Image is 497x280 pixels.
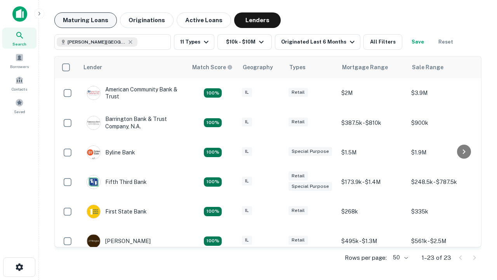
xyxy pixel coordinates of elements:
[177,12,231,28] button: Active Loans
[281,37,357,47] div: Originated Last 6 Months
[337,226,407,256] td: $495k - $1.3M
[337,167,407,197] td: $173.9k - $1.4M
[188,56,238,78] th: Capitalize uses an advanced AI algorithm to match your search with the best lender. The match sco...
[285,56,337,78] th: Types
[275,34,360,50] button: Originated Last 6 Months
[422,253,451,262] p: 1–23 of 23
[345,253,387,262] p: Rows per page:
[2,50,36,71] a: Borrowers
[337,197,407,226] td: $268k
[204,207,222,216] div: Matching Properties: 2, hasApolloMatch: undefined
[14,108,25,115] span: Saved
[337,56,407,78] th: Mortgage Range
[342,63,388,72] div: Mortgage Range
[242,177,252,185] div: IL
[407,108,477,137] td: $900k
[458,218,497,255] iframe: Chat Widget
[79,56,188,78] th: Lender
[337,78,407,108] td: $2M
[390,252,409,263] div: 50
[288,147,332,156] div: Special Purpose
[204,118,222,128] div: Matching Properties: 3, hasApolloMatch: undefined
[242,117,252,126] div: IL
[87,234,151,248] div: [PERSON_NAME]
[2,28,36,49] a: Search
[407,226,477,256] td: $561k - $2.5M
[204,148,222,157] div: Matching Properties: 2, hasApolloMatch: undefined
[87,175,100,189] img: picture
[204,236,222,246] div: Matching Properties: 3, hasApolloMatch: undefined
[204,88,222,98] div: Matching Properties: 2, hasApolloMatch: undefined
[363,34,402,50] button: All Filters
[407,78,477,108] td: $3.9M
[242,206,252,215] div: IL
[412,63,443,72] div: Sale Range
[12,6,27,22] img: capitalize-icon.png
[288,182,332,191] div: Special Purpose
[243,63,273,72] div: Geography
[337,108,407,137] td: $387.5k - $810k
[174,34,214,50] button: 11 Types
[337,138,407,167] td: $1.5M
[12,41,26,47] span: Search
[242,236,252,245] div: IL
[204,177,222,187] div: Matching Properties: 2, hasApolloMatch: undefined
[217,34,272,50] button: $10k - $10M
[87,86,180,100] div: American Community Bank & Trust
[12,86,27,92] span: Contacts
[288,236,308,245] div: Retail
[242,88,252,97] div: IL
[405,34,430,50] button: Save your search to get updates of matches that match your search criteria.
[87,205,100,218] img: picture
[87,86,100,100] img: picture
[87,115,180,129] div: Barrington Bank & Trust Company, N.a.
[433,34,458,50] button: Reset
[192,63,231,72] h6: Match Score
[87,205,147,219] div: First State Bank
[288,88,308,97] div: Retail
[54,12,117,28] button: Maturing Loans
[87,145,135,159] div: Byline Bank
[234,12,281,28] button: Lenders
[68,38,126,45] span: [PERSON_NAME][GEOGRAPHIC_DATA], [GEOGRAPHIC_DATA]
[10,63,29,70] span: Borrowers
[87,116,100,129] img: picture
[238,56,285,78] th: Geography
[192,63,233,72] div: Capitalize uses an advanced AI algorithm to match your search with the best lender. The match sco...
[288,117,308,126] div: Retail
[87,146,100,159] img: picture
[288,206,308,215] div: Retail
[242,147,252,156] div: IL
[87,234,100,248] img: picture
[407,197,477,226] td: $335k
[407,167,477,197] td: $248.5k - $787.5k
[407,138,477,167] td: $1.9M
[83,63,102,72] div: Lender
[2,95,36,116] a: Saved
[289,63,306,72] div: Types
[120,12,174,28] button: Originations
[87,175,147,189] div: Fifth Third Bank
[288,171,308,180] div: Retail
[407,56,477,78] th: Sale Range
[2,73,36,94] a: Contacts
